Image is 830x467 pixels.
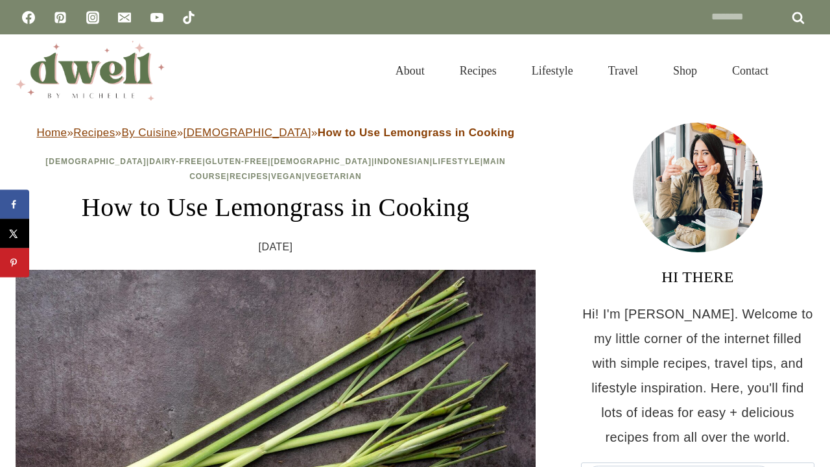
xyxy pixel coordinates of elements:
[271,172,302,181] a: Vegan
[37,126,515,139] span: » » » »
[73,126,115,139] a: Recipes
[45,157,147,166] a: [DEMOGRAPHIC_DATA]
[792,60,814,82] button: View Search Form
[378,48,786,93] nav: Primary Navigation
[230,172,268,181] a: Recipes
[206,157,268,166] a: Gluten-Free
[184,126,311,139] a: [DEMOGRAPHIC_DATA]
[47,5,73,30] a: Pinterest
[45,157,506,181] span: | | | | | | | | |
[16,5,41,30] a: Facebook
[144,5,170,30] a: YouTube
[259,237,293,257] time: [DATE]
[176,5,202,30] a: TikTok
[591,48,656,93] a: Travel
[656,48,715,93] a: Shop
[514,48,591,93] a: Lifestyle
[112,5,137,30] a: Email
[16,41,165,101] img: DWELL by michelle
[442,48,514,93] a: Recipes
[121,126,176,139] a: By Cuisine
[149,157,202,166] a: Dairy-Free
[378,48,442,93] a: About
[374,157,429,166] a: Indonesian
[305,172,362,181] a: Vegetarian
[433,157,480,166] a: Lifestyle
[37,126,67,139] a: Home
[581,302,814,449] p: Hi! I'm [PERSON_NAME]. Welcome to my little corner of the internet filled with simple recipes, tr...
[16,188,536,227] h1: How to Use Lemongrass in Cooking
[80,5,106,30] a: Instagram
[581,265,814,289] h3: HI THERE
[318,126,515,139] strong: How to Use Lemongrass in Cooking
[715,48,786,93] a: Contact
[270,157,372,166] a: [DEMOGRAPHIC_DATA]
